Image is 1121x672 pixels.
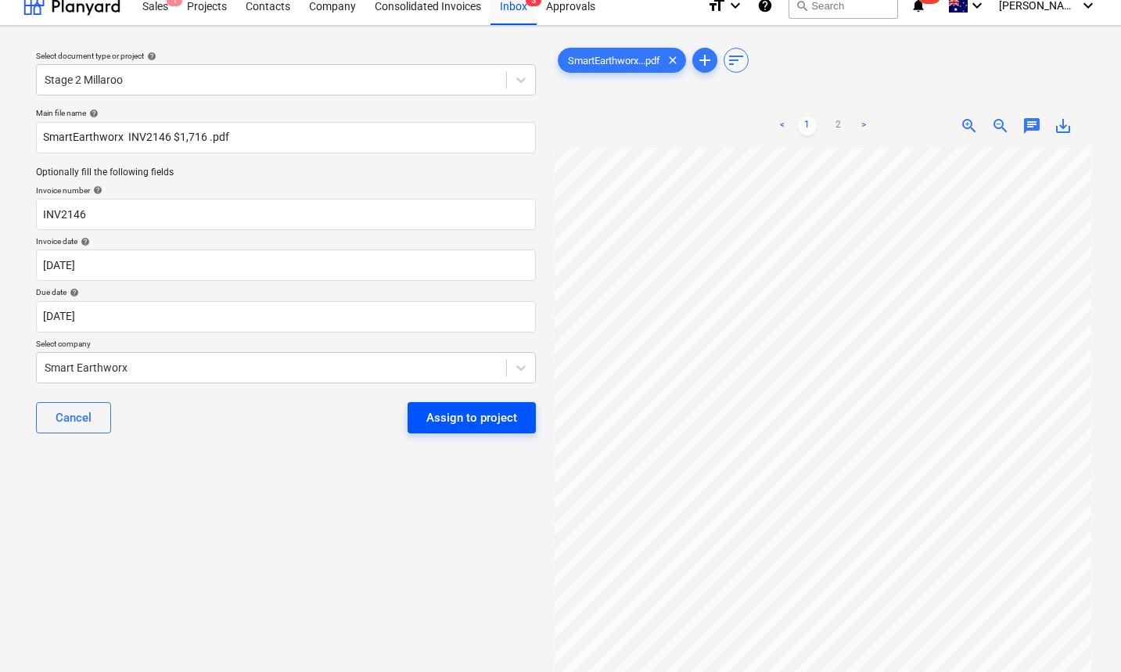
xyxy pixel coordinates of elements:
span: zoom_in [960,117,979,135]
iframe: Chat Widget [1043,597,1121,672]
a: Next page [854,117,873,135]
p: Select company [36,339,536,352]
a: Page 2 [829,117,848,135]
span: clear [663,51,682,70]
div: Assign to project [426,408,517,428]
input: Invoice date not specified [36,250,536,281]
a: Previous page [773,117,792,135]
p: Optionally fill the following fields [36,166,536,179]
span: save_alt [1054,117,1072,135]
button: Assign to project [408,402,536,433]
div: Select document type or project [36,51,536,61]
span: help [144,52,156,61]
span: help [66,288,79,297]
div: Cancel [56,408,92,428]
span: help [86,109,99,118]
div: Main file name [36,108,536,118]
div: Due date [36,287,536,297]
span: help [90,185,102,195]
span: zoom_out [991,117,1010,135]
input: Invoice number [36,199,536,230]
span: SmartEarthworx...pdf [559,55,670,66]
input: Due date not specified [36,301,536,332]
span: help [77,237,90,246]
button: Cancel [36,402,111,433]
div: Invoice date [36,236,536,246]
span: sort [727,51,746,70]
span: chat [1022,117,1041,135]
div: Invoice number [36,185,536,196]
span: add [695,51,714,70]
div: SmartEarthworx...pdf [558,48,686,73]
input: Main file name [36,122,536,153]
a: Page 1 is your current page [798,117,817,135]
